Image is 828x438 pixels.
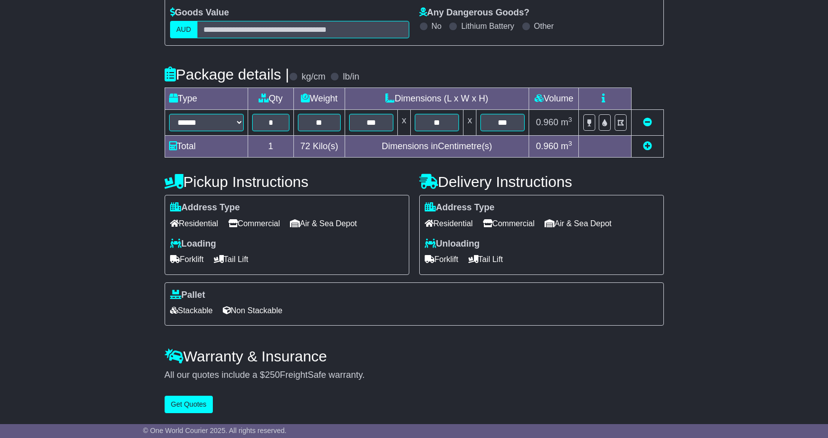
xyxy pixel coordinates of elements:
span: Air & Sea Depot [290,216,357,231]
span: Forklift [170,252,204,267]
h4: Package details | [165,66,289,83]
label: Other [534,21,554,31]
span: m [561,141,572,151]
h4: Delivery Instructions [419,174,664,190]
div: All our quotes include a $ FreightSafe warranty. [165,370,664,381]
sup: 3 [568,116,572,123]
span: Commercial [483,216,535,231]
label: kg/cm [301,72,325,83]
h4: Pickup Instructions [165,174,409,190]
sup: 3 [568,140,572,147]
label: Any Dangerous Goods? [419,7,530,18]
span: Commercial [228,216,280,231]
span: Forklift [425,252,459,267]
span: Non Stackable [223,303,282,318]
button: Get Quotes [165,396,213,413]
td: Dimensions (L x W x H) [345,88,529,110]
span: Tail Lift [468,252,503,267]
td: 1 [248,136,294,158]
label: AUD [170,21,198,38]
td: Kilo(s) [294,136,345,158]
span: 72 [300,141,310,151]
label: No [432,21,442,31]
td: Type [165,88,248,110]
span: Residential [170,216,218,231]
a: Add new item [643,141,652,151]
span: 0.960 [536,117,558,127]
label: lb/in [343,72,359,83]
td: Weight [294,88,345,110]
span: © One World Courier 2025. All rights reserved. [143,427,287,435]
td: Total [165,136,248,158]
label: Address Type [170,202,240,213]
td: x [397,110,410,136]
a: Remove this item [643,117,652,127]
span: 0.960 [536,141,558,151]
span: Tail Lift [214,252,249,267]
span: 250 [265,370,280,380]
span: Residential [425,216,473,231]
span: Stackable [170,303,213,318]
td: x [463,110,476,136]
label: Goods Value [170,7,229,18]
td: Volume [529,88,579,110]
label: Address Type [425,202,495,213]
h4: Warranty & Insurance [165,348,664,364]
label: Loading [170,239,216,250]
span: m [561,117,572,127]
td: Qty [248,88,294,110]
td: Dimensions in Centimetre(s) [345,136,529,158]
label: Unloading [425,239,480,250]
span: Air & Sea Depot [545,216,612,231]
label: Pallet [170,290,205,301]
label: Lithium Battery [461,21,514,31]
